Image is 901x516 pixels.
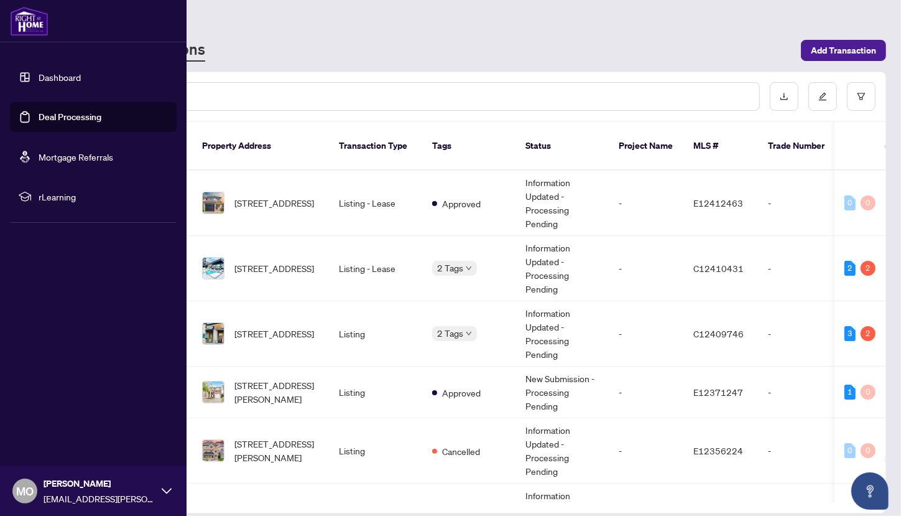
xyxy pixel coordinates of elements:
span: MO [16,482,34,500]
span: Cancelled [442,444,480,458]
td: - [609,301,683,367]
button: edit [808,82,837,111]
td: Information Updated - Processing Pending [515,301,609,367]
span: Approved [442,197,481,210]
div: 2 [844,261,856,276]
div: 2 [861,261,876,276]
td: - [609,171,683,236]
div: 2 [861,326,876,341]
td: Information Updated - Processing Pending [515,236,609,301]
td: - [758,171,845,236]
img: logo [10,6,49,36]
span: edit [818,92,827,101]
span: filter [857,92,866,101]
td: Listing [329,367,422,418]
th: Transaction Type [329,122,422,171]
span: E12356224 [693,445,743,456]
button: download [770,82,798,111]
td: Listing - Lease [329,236,422,301]
th: Project Name [609,122,683,171]
span: [STREET_ADDRESS] [234,327,314,340]
td: - [609,236,683,301]
span: C12410431 [693,263,744,274]
span: down [466,331,472,337]
span: Add Transaction [811,40,876,60]
th: Tags [422,122,515,171]
span: [STREET_ADDRESS] [234,196,314,210]
span: [STREET_ADDRESS] [234,261,314,275]
span: E12371247 [693,387,743,398]
th: Trade Number [758,122,845,171]
div: 0 [861,443,876,458]
div: 3 [844,326,856,341]
td: Information Updated - Processing Pending [515,171,609,236]
span: C12409746 [693,328,744,339]
td: - [758,236,845,301]
a: Dashboard [39,72,81,83]
span: 2 Tags [437,326,463,340]
button: Open asap [851,472,889,510]
span: rLearning [39,190,168,204]
span: 2 Tags [437,261,463,275]
span: down [466,265,472,271]
span: [STREET_ADDRESS][PERSON_NAME] [234,437,319,464]
span: [STREET_ADDRESS][PERSON_NAME] [234,378,319,406]
td: Listing [329,301,422,367]
span: Approved [442,386,481,400]
img: thumbnail-img [203,382,224,403]
th: Status [515,122,609,171]
th: MLS # [683,122,758,171]
span: [PERSON_NAME] [44,477,155,490]
td: - [758,418,845,484]
a: Deal Processing [39,111,101,123]
td: - [758,301,845,367]
div: 0 [844,443,856,458]
td: Listing - Lease [329,171,422,236]
span: E12412463 [693,197,743,209]
td: Information Updated - Processing Pending [515,418,609,484]
img: thumbnail-img [203,440,224,461]
td: Listing [329,418,422,484]
div: 0 [861,385,876,400]
button: filter [847,82,876,111]
img: thumbnail-img [203,323,224,344]
a: Mortgage Referrals [39,151,113,162]
button: Add Transaction [801,40,886,61]
div: 1 [844,385,856,400]
th: Property Address [192,122,329,171]
div: 0 [844,195,856,210]
img: thumbnail-img [203,192,224,213]
img: thumbnail-img [203,258,224,279]
td: New Submission - Processing Pending [515,367,609,418]
td: - [609,418,683,484]
span: [EMAIL_ADDRESS][PERSON_NAME][DOMAIN_NAME] [44,492,155,505]
td: - [609,367,683,418]
span: download [780,92,788,101]
div: 0 [861,195,876,210]
td: - [758,367,845,418]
